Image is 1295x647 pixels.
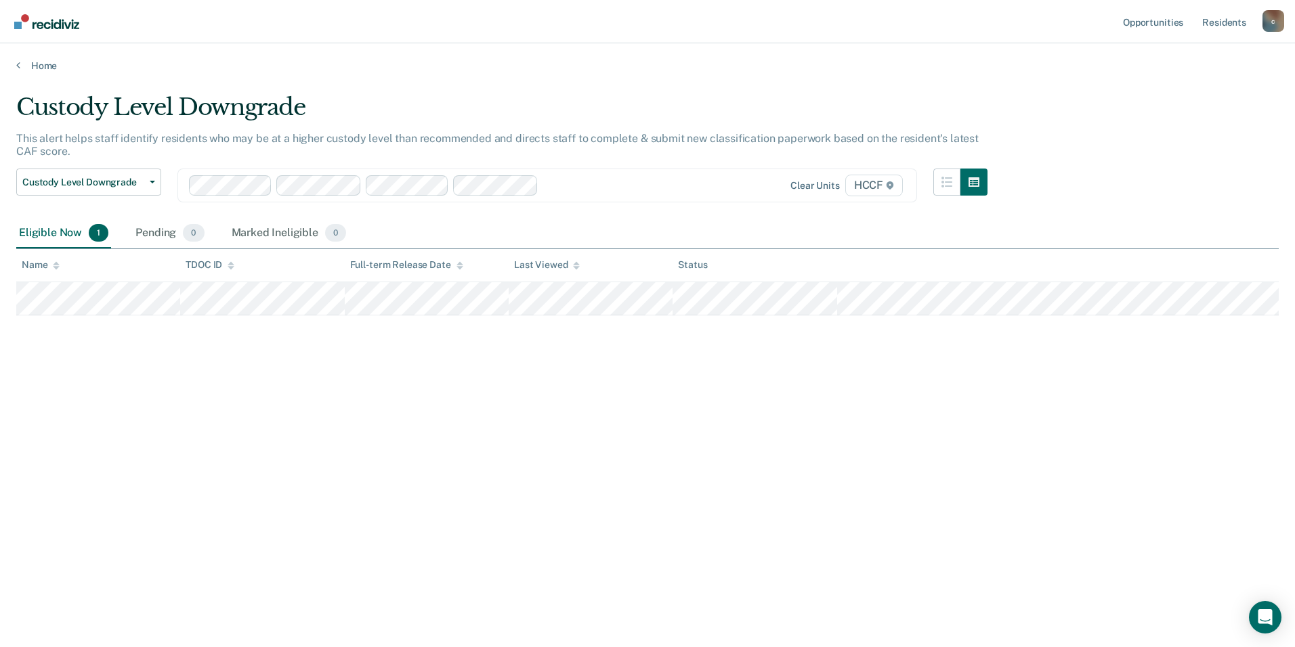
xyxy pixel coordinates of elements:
[325,224,346,242] span: 0
[1249,601,1281,633] div: Open Intercom Messenger
[89,224,108,242] span: 1
[678,259,707,271] div: Status
[790,180,840,192] div: Clear units
[350,259,463,271] div: Full-term Release Date
[1262,10,1284,32] div: c
[22,259,60,271] div: Name
[16,219,111,248] div: Eligible Now1
[22,177,144,188] span: Custody Level Downgrade
[229,219,349,248] div: Marked Ineligible0
[16,93,988,132] div: Custody Level Downgrade
[186,259,234,271] div: TDOC ID
[1262,10,1284,32] button: Profile dropdown button
[14,14,79,29] img: Recidiviz
[183,224,204,242] span: 0
[16,169,161,196] button: Custody Level Downgrade
[16,60,1279,72] a: Home
[133,219,207,248] div: Pending0
[16,132,979,158] p: This alert helps staff identify residents who may be at a higher custody level than recommended a...
[845,175,903,196] span: HCCF
[514,259,580,271] div: Last Viewed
